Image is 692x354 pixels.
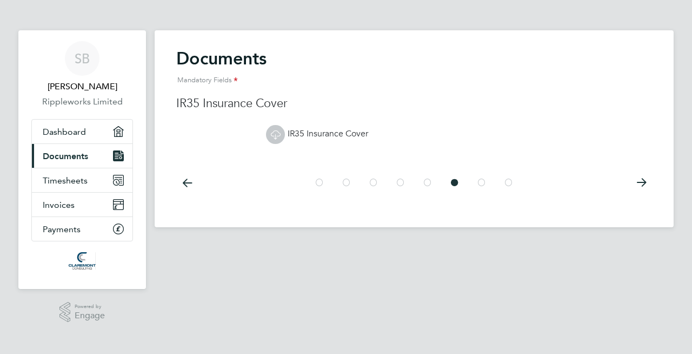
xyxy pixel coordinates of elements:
[32,168,132,192] a: Timesheets
[31,95,133,108] a: Rippleworks Limited
[43,175,88,186] span: Timesheets
[32,120,132,143] a: Dashboard
[43,200,75,210] span: Invoices
[32,217,132,241] a: Payments
[32,193,132,217] a: Invoices
[176,96,652,112] h3: IR35 Insurance Cover
[43,151,88,161] span: Documents
[69,252,95,270] img: claremontconsulting1-logo-retina.png
[31,80,133,93] span: Simon Burdett
[32,144,132,168] a: Documents
[59,302,105,323] a: Powered byEngage
[266,128,368,139] a: IR35 Insurance Cover
[31,252,133,270] a: Go to home page
[31,41,133,93] a: SB[PERSON_NAME]
[75,302,105,311] span: Powered by
[43,224,81,234] span: Payments
[176,48,652,91] h2: Documents
[176,69,652,91] div: Mandatory Fields
[75,311,105,320] span: Engage
[75,51,90,65] span: SB
[43,127,86,137] span: Dashboard
[18,30,146,289] nav: Main navigation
